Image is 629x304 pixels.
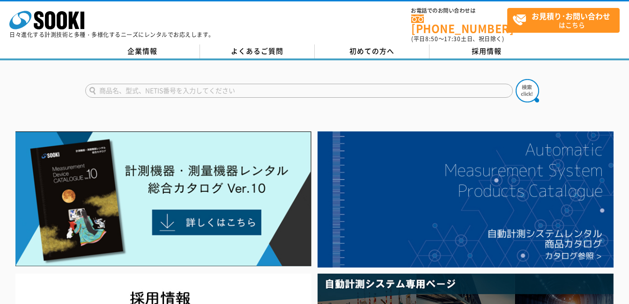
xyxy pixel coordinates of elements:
span: 17:30 [444,35,461,43]
p: 日々進化する計測技術と多種・多様化するニーズにレンタルでお応えします。 [9,32,215,37]
span: (平日 ～ 土日、祝日除く) [411,35,504,43]
img: Catalog Ver10 [15,131,311,267]
a: [PHONE_NUMBER] [411,14,507,34]
a: 企業情報 [85,44,200,58]
a: よくあるご質問 [200,44,315,58]
input: 商品名、型式、NETIS番号を入力してください [85,84,513,98]
span: 8:50 [425,35,438,43]
span: お電話でのお問い合わせは [411,8,507,14]
a: 初めての方へ [315,44,429,58]
img: 自動計測システムカタログ [318,131,614,268]
img: btn_search.png [516,79,539,102]
a: 採用情報 [429,44,544,58]
a: お見積り･お問い合わせはこちら [507,8,620,33]
span: はこちら [512,8,619,32]
span: 初めての方へ [349,46,394,56]
strong: お見積り･お問い合わせ [532,10,610,22]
